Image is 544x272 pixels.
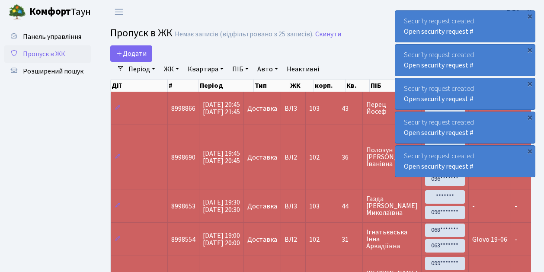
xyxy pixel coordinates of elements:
span: Розширений пошук [23,67,83,76]
span: 36 [342,154,359,161]
span: 43 [342,105,359,112]
a: Розширений пошук [4,63,91,80]
span: Glovo 19-06 [472,235,507,244]
span: Пропуск в ЖК [23,49,65,59]
span: 102 [309,235,320,244]
a: ПІБ [229,62,252,77]
a: Пропуск в ЖК [4,45,91,63]
span: Панель управління [23,32,81,42]
b: Комфорт [29,5,71,19]
button: Переключити навігацію [108,5,130,19]
th: Тип [254,80,289,92]
span: 31 [342,236,359,243]
span: - [472,202,475,211]
div: Security request created [395,146,535,177]
a: Open security request # [404,94,474,104]
a: Скинути [315,30,341,38]
div: Security request created [395,45,535,76]
div: × [525,147,534,155]
a: Панель управління [4,28,91,45]
img: logo.png [9,3,26,21]
th: Дії [111,80,168,92]
span: [DATE] 19:00 [DATE] 20:00 [203,231,240,248]
th: # [168,80,199,92]
span: - [515,202,517,211]
div: × [525,45,534,54]
a: Open security request # [404,61,474,70]
th: Кв. [346,80,370,92]
div: × [525,12,534,20]
div: Security request created [395,11,535,42]
span: Доставка [247,154,277,161]
a: Open security request # [404,27,474,36]
span: Перец Йосеф [366,101,418,115]
th: Період [199,80,254,92]
div: Немає записів (відфільтровано з 25 записів). [175,30,314,38]
span: 44 [342,203,359,210]
span: Полозун [PERSON_NAME] Іванівна [366,147,418,167]
span: 8998554 [171,235,195,244]
div: Security request created [395,112,535,143]
a: Період [125,62,159,77]
div: × [525,79,534,88]
span: Ігнатьєвська Інна Аркадіївна [366,229,418,250]
a: Open security request # [404,162,474,171]
span: Доставка [247,203,277,210]
a: ВЛ2 -. К. [507,7,534,17]
a: ЖК [160,62,182,77]
a: Неактивні [283,62,323,77]
span: [DATE] 19:45 [DATE] 20:45 [203,149,240,166]
th: корп. [314,80,346,92]
span: [DATE] 20:45 [DATE] 21:45 [203,100,240,117]
span: ВЛ3 [285,105,302,112]
span: ВЛ3 [285,203,302,210]
span: 103 [309,202,320,211]
a: Open security request # [404,128,474,138]
span: Газда [PERSON_NAME] Миколаївна [366,195,418,216]
span: ВЛ2 [285,236,302,243]
th: ПІБ [370,80,429,92]
a: Додати [110,45,152,62]
span: 102 [309,153,320,162]
a: Квартира [184,62,227,77]
span: Додати [116,49,147,58]
a: Авто [254,62,282,77]
span: 8998690 [171,153,195,162]
span: Доставка [247,105,277,112]
span: 8998866 [171,104,195,113]
span: ВЛ2 [285,154,302,161]
span: [DATE] 19:30 [DATE] 20:30 [203,198,240,214]
span: - [515,235,517,244]
span: 103 [309,104,320,113]
span: Таун [29,5,91,19]
span: Пропуск в ЖК [110,26,173,41]
div: Security request created [395,78,535,109]
span: Доставка [247,236,277,243]
th: ЖК [289,80,314,92]
span: 8998653 [171,202,195,211]
div: × [525,113,534,122]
